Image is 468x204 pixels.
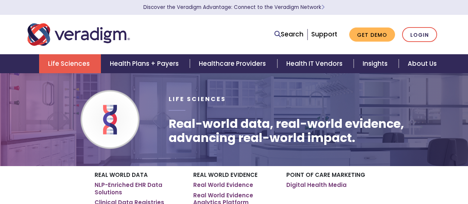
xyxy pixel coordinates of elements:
[190,54,277,73] a: Healthcare Providers
[101,54,190,73] a: Health Plans + Payers
[193,181,253,189] a: Real World Evidence
[321,4,325,11] span: Learn More
[402,27,437,42] a: Login
[39,54,101,73] a: Life Sciences
[277,54,354,73] a: Health IT Vendors
[399,54,446,73] a: About Us
[274,29,303,39] a: Search
[143,4,325,11] a: Discover the Veradigm Advantage: Connect to the Veradigm NetworkLearn More
[28,22,130,47] img: Veradigm logo
[95,181,182,196] a: NLP-Enriched EHR Data Solutions
[286,181,347,189] a: Digital Health Media
[354,54,399,73] a: Insights
[169,95,226,103] span: Life Sciences
[169,117,440,145] h1: Real-world data, real-world evidence, advancing real-world impact.
[311,30,337,39] a: Support
[349,27,395,42] a: Get Demo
